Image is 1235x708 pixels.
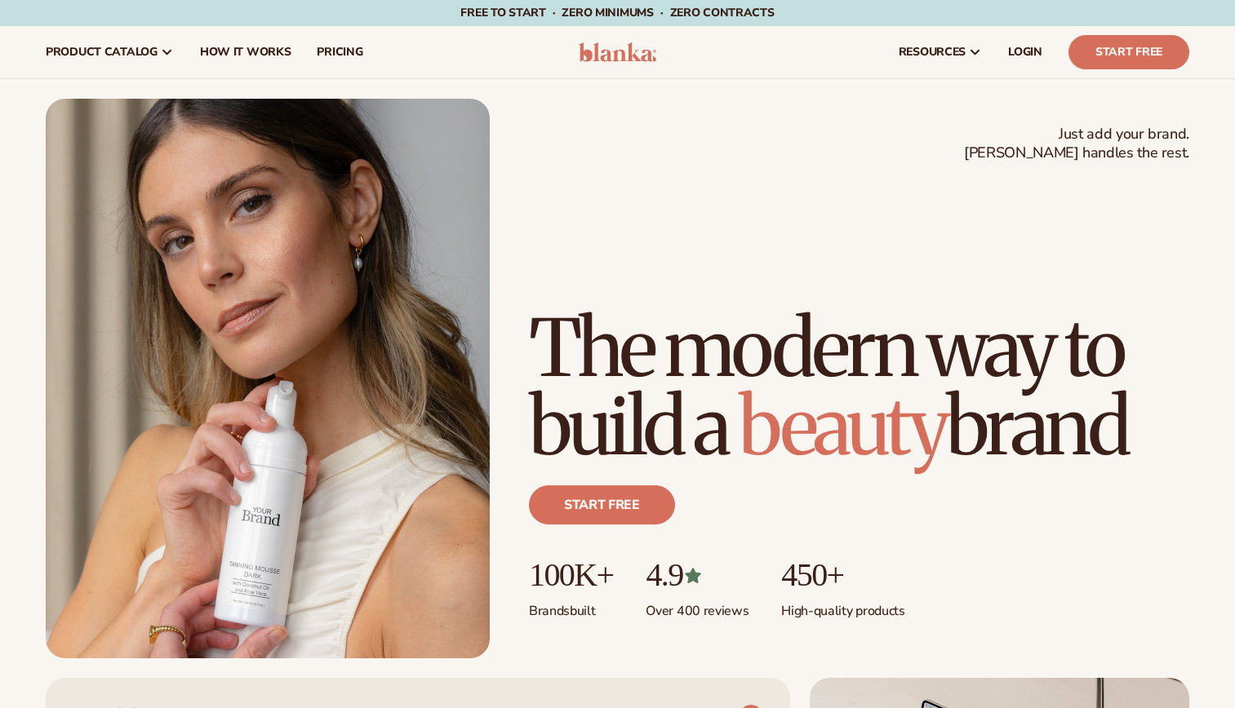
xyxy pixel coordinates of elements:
[304,26,375,78] a: pricing
[33,26,187,78] a: product catalog
[46,46,158,59] span: product catalog
[781,593,904,620] p: High-quality products
[739,378,946,476] span: beauty
[646,557,749,593] p: 4.9
[529,593,613,620] p: Brands built
[579,42,656,62] img: logo
[646,593,749,620] p: Over 400 reviews
[1008,46,1042,59] span: LOGIN
[529,309,1189,466] h1: The modern way to build a brand
[995,26,1055,78] a: LOGIN
[200,46,291,59] span: How It Works
[781,557,904,593] p: 450+
[886,26,995,78] a: resources
[460,5,774,20] span: Free to start · ZERO minimums · ZERO contracts
[899,46,966,59] span: resources
[317,46,362,59] span: pricing
[1068,35,1189,69] a: Start Free
[964,125,1189,163] span: Just add your brand. [PERSON_NAME] handles the rest.
[529,485,675,524] a: Start free
[187,26,304,78] a: How It Works
[46,99,490,658] img: Female holding tanning mousse.
[529,557,613,593] p: 100K+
